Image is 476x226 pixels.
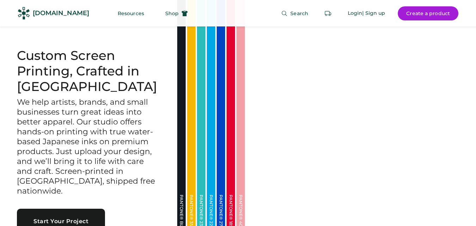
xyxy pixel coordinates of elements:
span: Search [290,11,308,16]
h1: Custom Screen Printing, Crafted in [GEOGRAPHIC_DATA] [17,48,160,94]
button: Shop [157,6,196,20]
button: Create a product [398,6,458,20]
img: Rendered Logo - Screens [18,7,30,19]
h3: We help artists, brands, and small businesses turn great ideas into better apparel. Our studio of... [17,97,160,196]
button: Resources [109,6,153,20]
div: Login [348,10,363,17]
div: [DOMAIN_NAME] [33,9,89,18]
button: Retrieve an order [321,6,335,20]
div: | Sign up [362,10,385,17]
button: Search [273,6,317,20]
span: Shop [165,11,179,16]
